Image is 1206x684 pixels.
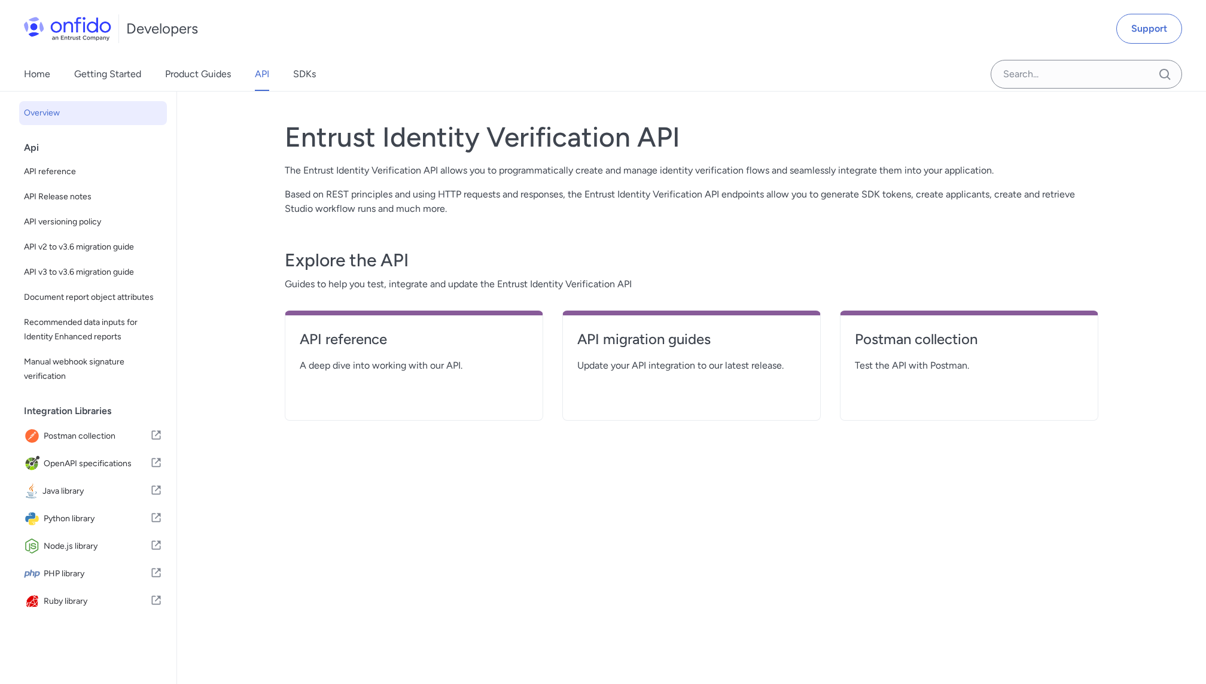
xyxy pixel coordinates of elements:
a: API v2 to v3.6 migration guide [19,235,167,259]
h4: API migration guides [577,330,806,349]
span: API versioning policy [24,215,162,229]
a: Getting Started [74,57,141,91]
img: IconRuby library [24,593,44,610]
a: SDKs [293,57,316,91]
img: IconPython library [24,510,44,527]
h1: Entrust Identity Verification API [285,120,1098,154]
p: Based on REST principles and using HTTP requests and responses, the Entrust Identity Verification... [285,187,1098,216]
div: Integration Libraries [24,399,172,423]
span: A deep dive into working with our API. [300,358,528,373]
img: IconPostman collection [24,428,44,445]
a: API Release notes [19,185,167,209]
span: Postman collection [44,428,150,445]
span: Ruby library [44,593,150,610]
a: Recommended data inputs for Identity Enhanced reports [19,311,167,349]
a: Product Guides [165,57,231,91]
a: API v3 to v3.6 migration guide [19,260,167,284]
a: API migration guides [577,330,806,358]
span: API v2 to v3.6 migration guide [24,240,162,254]
a: Home [24,57,50,91]
span: PHP library [44,566,150,582]
a: Support [1116,14,1182,44]
span: Guides to help you test, integrate and update the Entrust Identity Verification API [285,277,1098,291]
span: API Release notes [24,190,162,204]
a: API reference [19,160,167,184]
a: Postman collection [855,330,1083,358]
span: Python library [44,510,150,527]
span: Recommended data inputs for Identity Enhanced reports [24,315,162,344]
a: IconPHP libraryPHP library [19,561,167,587]
h1: Developers [126,19,198,38]
span: Node.js library [44,538,150,555]
span: Test the API with Postman. [855,358,1083,373]
div: Api [24,136,172,160]
h3: Explore the API [285,248,1098,272]
h4: Postman collection [855,330,1083,349]
img: IconJava library [24,483,42,500]
a: IconPython libraryPython library [19,506,167,532]
span: API reference [24,165,162,179]
p: The Entrust Identity Verification API allows you to programmatically create and manage identity v... [285,163,1098,178]
img: IconOpenAPI specifications [24,455,44,472]
a: IconOpenAPI specificationsOpenAPI specifications [19,451,167,477]
span: API v3 to v3.6 migration guide [24,265,162,279]
img: IconPHP library [24,566,44,582]
a: API versioning policy [19,210,167,234]
h4: API reference [300,330,528,349]
a: API reference [300,330,528,358]
a: Manual webhook signature verification [19,350,167,388]
a: API [255,57,269,91]
span: Document report object attributes [24,290,162,305]
a: IconRuby libraryRuby library [19,588,167,615]
span: Overview [24,106,162,120]
span: Update your API integration to our latest release. [577,358,806,373]
span: Manual webhook signature verification [24,355,162,384]
span: OpenAPI specifications [44,455,150,472]
img: Onfido Logo [24,17,111,41]
a: IconNode.js libraryNode.js library [19,533,167,560]
a: Overview [19,101,167,125]
input: Onfido search input field [991,60,1182,89]
img: IconNode.js library [24,538,44,555]
a: Document report object attributes [19,285,167,309]
a: IconJava libraryJava library [19,478,167,504]
span: Java library [42,483,150,500]
a: IconPostman collectionPostman collection [19,423,167,449]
